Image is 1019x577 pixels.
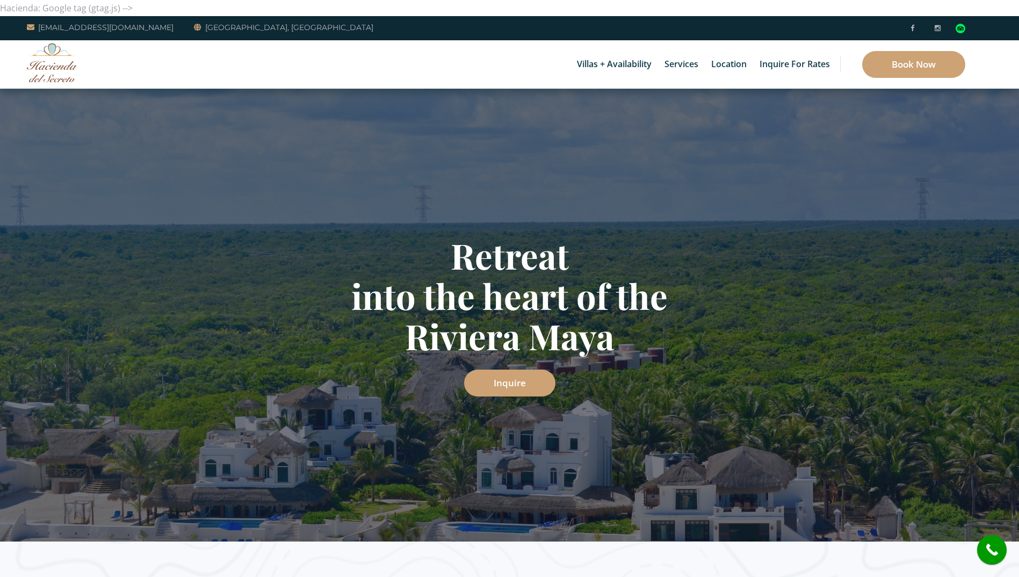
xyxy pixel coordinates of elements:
[196,235,824,356] h1: Retreat into the heart of the Riviera Maya
[977,535,1007,565] a: call
[27,43,78,82] img: Awesome Logo
[754,40,835,89] a: Inquire for Rates
[659,40,704,89] a: Services
[464,370,555,396] a: Inquire
[980,538,1004,562] i: call
[27,21,174,34] a: [EMAIL_ADDRESS][DOMAIN_NAME]
[706,40,752,89] a: Location
[956,24,965,33] div: Read traveler reviews on Tripadvisor
[572,40,657,89] a: Villas + Availability
[956,24,965,33] img: Tripadvisor_logomark.svg
[862,51,965,78] a: Book Now
[194,21,373,34] a: [GEOGRAPHIC_DATA], [GEOGRAPHIC_DATA]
